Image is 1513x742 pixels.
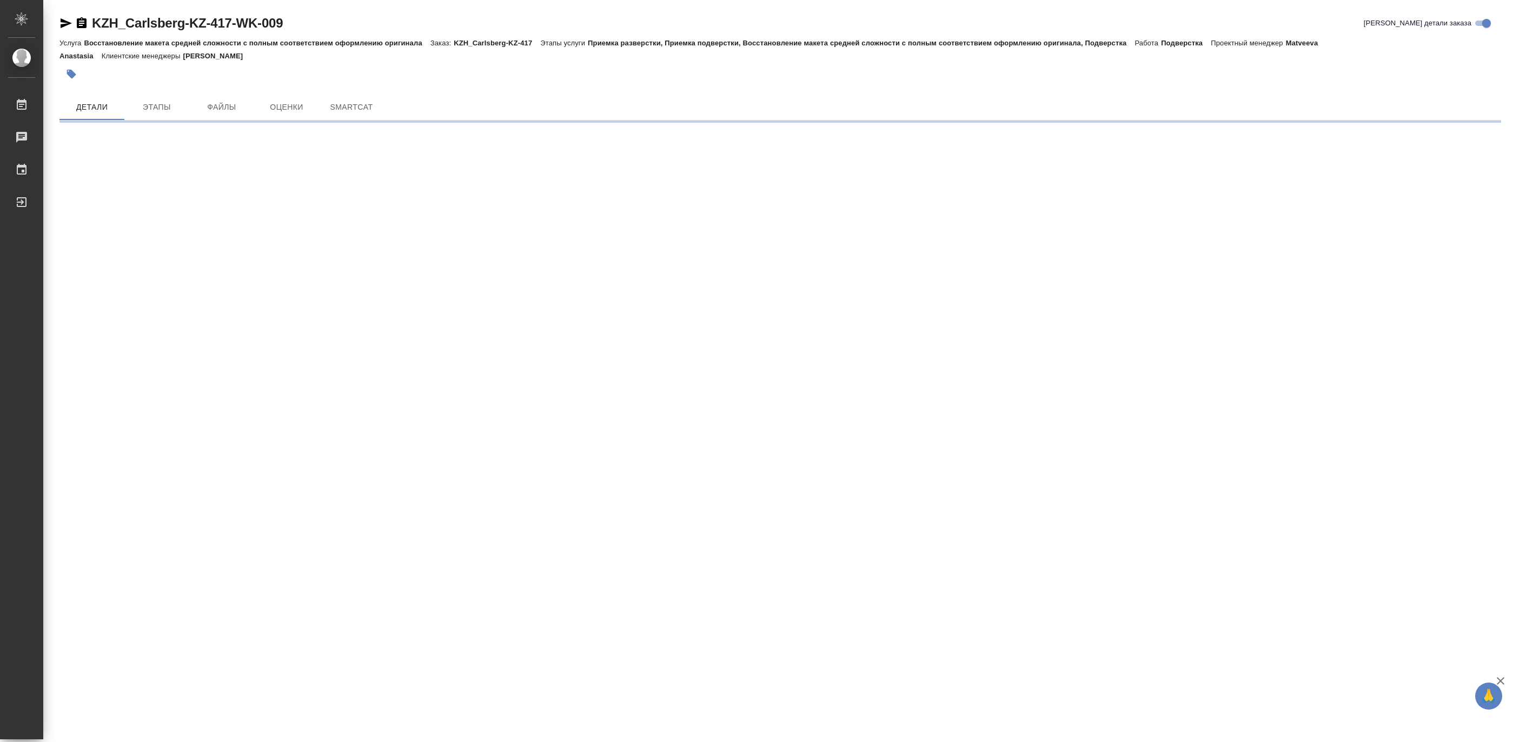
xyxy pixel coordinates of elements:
[1211,39,1285,47] p: Проектный менеджер
[183,52,251,60] p: [PERSON_NAME]
[430,39,454,47] p: Заказ:
[1135,39,1162,47] p: Работа
[131,101,183,114] span: Этапы
[261,101,313,114] span: Оценки
[102,52,183,60] p: Клиентские менеджеры
[1475,683,1502,710] button: 🙏
[196,101,248,114] span: Файлы
[59,62,83,86] button: Добавить тэг
[588,39,1134,47] p: Приемка разверстки, Приемка подверстки, Восстановление макета средней сложности с полным соответс...
[1364,18,1471,29] span: [PERSON_NAME] детали заказа
[454,39,540,47] p: KZH_Carlsberg-KZ-417
[1479,685,1498,707] span: 🙏
[92,16,283,30] a: KZH_Carlsberg-KZ-417-WK-009
[59,39,84,47] p: Услуга
[66,101,118,114] span: Детали
[540,39,588,47] p: Этапы услуги
[75,17,88,30] button: Скопировать ссылку
[326,101,377,114] span: SmartCat
[84,39,430,47] p: Восстановление макета средней сложности с полным соответствием оформлению оригинала
[59,17,72,30] button: Скопировать ссылку для ЯМессенджера
[1161,39,1211,47] p: Подверстка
